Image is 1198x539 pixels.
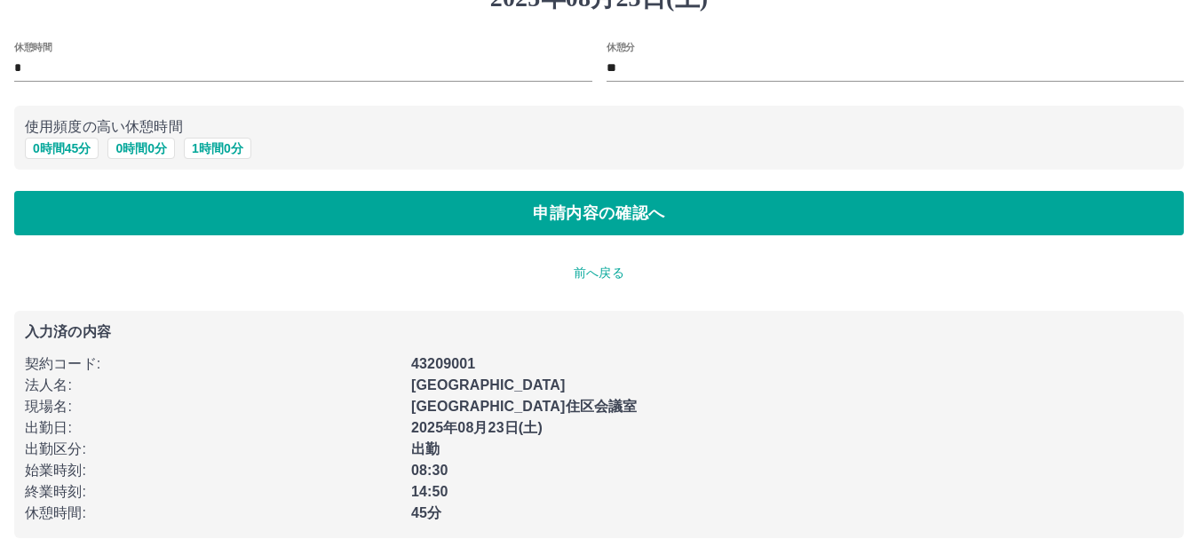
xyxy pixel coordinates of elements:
b: [GEOGRAPHIC_DATA]住区会議室 [411,399,637,414]
button: 申請内容の確認へ [14,191,1184,235]
p: 前へ戻る [14,264,1184,282]
p: 現場名 : [25,396,401,417]
b: [GEOGRAPHIC_DATA] [411,377,566,392]
p: 始業時刻 : [25,460,401,481]
p: 使用頻度の高い休憩時間 [25,116,1173,138]
p: 入力済の内容 [25,325,1173,339]
button: 0時間45分 [25,138,99,159]
b: 43209001 [411,356,475,371]
p: 終業時刻 : [25,481,401,503]
p: 出勤区分 : [25,439,401,460]
p: 休憩時間 : [25,503,401,524]
p: 契約コード : [25,353,401,375]
button: 1時間0分 [184,138,251,159]
button: 0時間0分 [107,138,175,159]
p: 出勤日 : [25,417,401,439]
label: 休憩時間 [14,40,52,53]
b: 14:50 [411,484,448,499]
b: 08:30 [411,463,448,478]
b: 出勤 [411,441,440,456]
b: 2025年08月23日(土) [411,420,543,435]
b: 45分 [411,505,441,520]
label: 休憩分 [607,40,635,53]
p: 法人名 : [25,375,401,396]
